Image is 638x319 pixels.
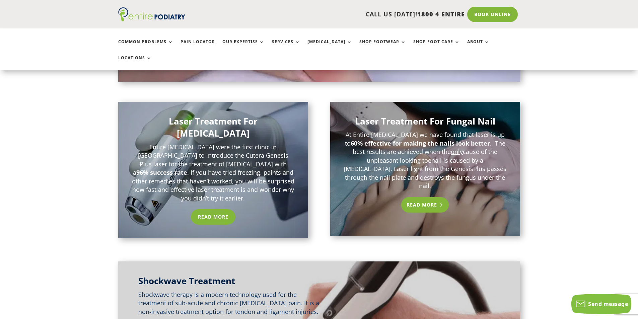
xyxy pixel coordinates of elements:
[571,294,631,314] button: Send message
[132,143,295,203] p: Entire [MEDICAL_DATA] were the first clinic in [GEOGRAPHIC_DATA] to introduce the Cutera Genesis ...
[307,39,352,54] a: [MEDICAL_DATA]
[191,209,235,225] a: Read More
[118,7,185,21] img: logo (1)
[417,10,465,18] span: 1800 4 ENTIRE
[588,300,628,308] span: Send message
[344,131,507,190] p: At Entire [MEDICAL_DATA] we have found that laser is up to . The best results are achieved when t...
[118,56,152,70] a: Locations
[359,39,406,54] a: Shop Footwear
[351,139,490,147] strong: 60% effective for making the nails look better
[451,148,463,156] span: only
[138,291,319,316] p: Shockwave therapy is a modern technology used for the treatment of sub-acute and chronic [MEDICAL...
[222,39,265,54] a: Our Expertise
[467,7,518,22] a: Book Online
[413,39,460,54] a: Shop Foot Care
[211,10,465,19] p: CALL US [DATE]!
[118,39,173,54] a: Common Problems
[272,39,300,54] a: Services
[138,275,319,290] h3: Shockwave Treatment
[118,16,185,23] a: Entire Podiatry
[467,39,490,54] a: About
[136,168,187,176] strong: 96% success rate
[132,115,295,143] h3: Laser Treatment For [MEDICAL_DATA]
[344,115,507,131] h3: Laser Treatment For Fungal Nail
[401,197,449,213] a: Read More
[181,39,215,54] a: Pain Locator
